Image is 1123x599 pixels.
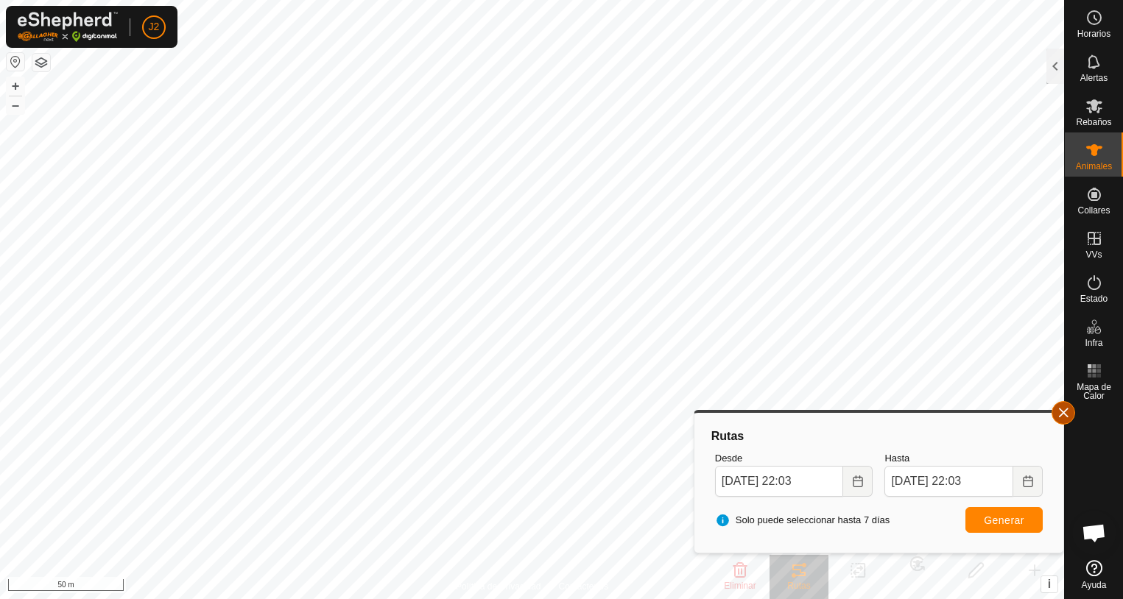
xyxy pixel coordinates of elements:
a: Ayuda [1065,554,1123,595]
span: Rebaños [1076,118,1111,127]
button: Restablecer Mapa [7,53,24,71]
span: Estado [1080,294,1108,303]
span: Mapa de Calor [1069,383,1119,400]
div: Rutas [709,428,1049,445]
span: i [1048,578,1051,590]
span: Infra [1085,339,1102,347]
button: + [7,77,24,95]
span: Solo puede seleccionar hasta 7 días [715,513,890,528]
button: Choose Date [843,466,873,497]
label: Hasta [884,451,1043,466]
button: i [1041,576,1057,592]
span: Horarios [1077,29,1110,38]
img: Logo Gallagher [18,12,118,42]
button: Capas del Mapa [32,54,50,71]
a: Política de Privacidad [456,580,541,593]
span: VVs [1085,250,1102,259]
span: Animales [1076,162,1112,171]
button: – [7,96,24,114]
label: Desde [715,451,873,466]
span: J2 [149,19,160,35]
span: Ayuda [1082,581,1107,589]
span: Collares [1077,206,1110,215]
span: Alertas [1080,74,1108,82]
button: Generar [965,507,1043,533]
button: Choose Date [1013,466,1043,497]
a: Chat abierto [1072,511,1116,555]
span: Generar [984,514,1024,526]
a: Contáctenos [559,580,608,593]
